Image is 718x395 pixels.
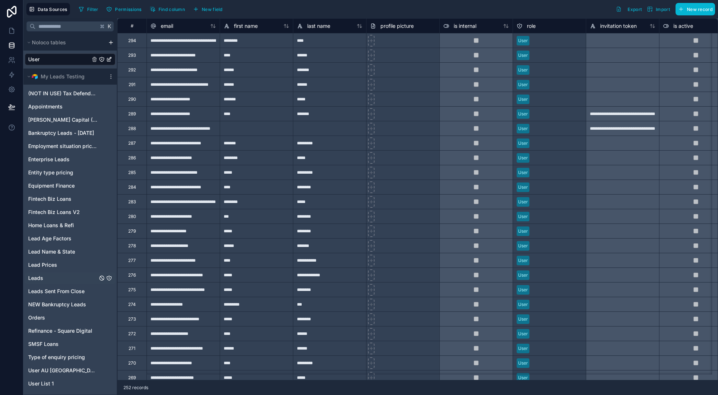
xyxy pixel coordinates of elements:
[518,213,528,220] div: User
[527,22,536,30] span: role
[190,4,225,15] button: New field
[104,4,147,15] a: Permissions
[128,302,136,307] div: 274
[518,184,528,191] div: User
[600,22,637,30] span: invitation token
[26,3,70,15] button: Data Sources
[676,3,715,15] button: New record
[518,52,528,59] div: User
[38,7,67,12] span: Data Sources
[380,22,414,30] span: profile picture
[159,7,185,12] span: Find column
[202,7,223,12] span: New field
[128,126,136,132] div: 288
[128,140,136,146] div: 287
[644,3,673,15] button: Import
[518,360,528,366] div: User
[128,38,136,44] div: 294
[128,155,136,161] div: 286
[129,346,135,351] div: 271
[128,228,136,234] div: 279
[613,3,644,15] button: Export
[518,67,528,73] div: User
[628,7,642,12] span: Export
[518,272,528,278] div: User
[129,82,135,88] div: 291
[128,52,136,58] div: 293
[454,22,476,30] span: is internal
[234,22,258,30] span: first name
[128,67,136,73] div: 292
[115,7,141,12] span: Permissions
[687,7,713,12] span: New record
[107,24,112,29] span: K
[518,345,528,352] div: User
[673,22,693,30] span: is active
[128,111,136,117] div: 289
[518,125,528,132] div: User
[518,228,528,235] div: User
[147,4,187,15] button: Find column
[656,7,670,12] span: Import
[518,316,528,322] div: User
[518,243,528,249] div: User
[128,287,136,293] div: 275
[128,360,136,366] div: 270
[518,37,528,44] div: User
[128,199,136,205] div: 283
[128,170,136,176] div: 285
[518,140,528,147] div: User
[518,257,528,264] div: User
[518,81,528,88] div: User
[518,331,528,337] div: User
[128,96,136,102] div: 290
[128,316,136,322] div: 273
[518,199,528,205] div: User
[128,331,136,337] div: 272
[128,375,136,381] div: 269
[123,23,141,29] div: #
[518,111,528,117] div: User
[518,301,528,308] div: User
[128,258,136,263] div: 277
[161,22,173,30] span: email
[128,272,136,278] div: 276
[518,374,528,381] div: User
[128,184,136,190] div: 284
[128,243,136,249] div: 278
[76,4,101,15] button: Filter
[518,169,528,176] div: User
[87,7,98,12] span: Filter
[307,22,330,30] span: last name
[123,385,148,391] span: 252 records
[518,96,528,103] div: User
[673,3,715,15] a: New record
[104,4,144,15] button: Permissions
[128,214,136,219] div: 280
[518,287,528,293] div: User
[518,155,528,161] div: User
